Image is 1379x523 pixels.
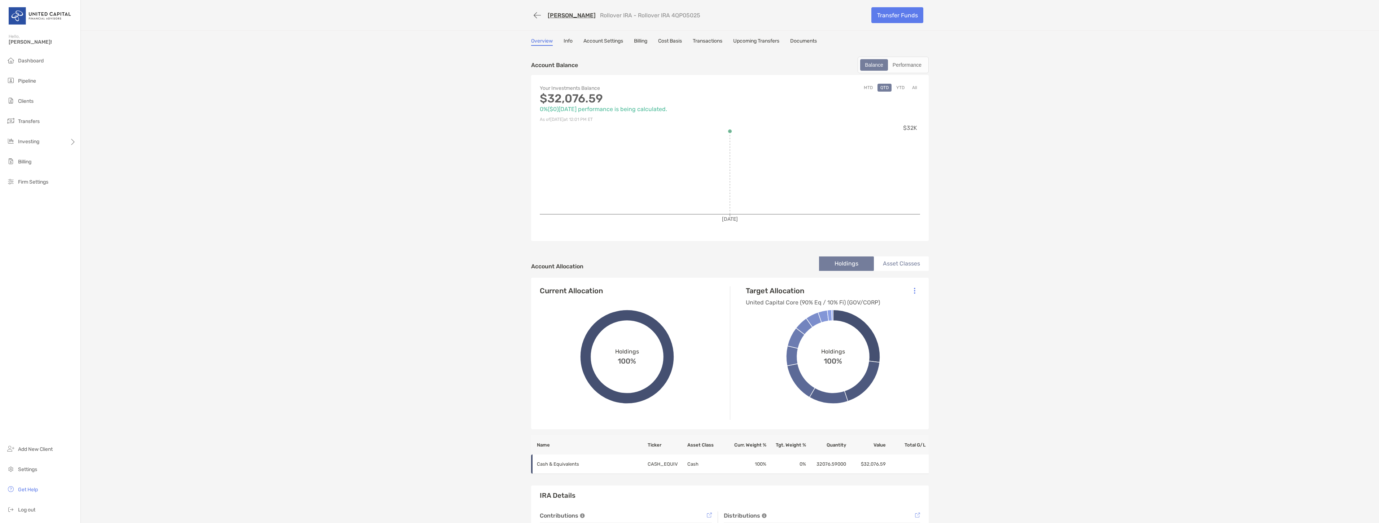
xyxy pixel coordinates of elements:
[18,58,44,64] span: Dashboard
[874,256,929,271] li: Asset Classes
[733,38,779,46] a: Upcoming Transfers
[9,39,76,45] span: [PERSON_NAME]!
[18,487,38,493] span: Get Help
[724,511,920,520] div: Distributions
[762,513,767,518] img: Tooltip
[877,84,892,92] button: QTD
[18,466,37,473] span: Settings
[6,157,15,166] img: billing icon
[537,460,638,469] p: Cash & Equivalents
[893,84,907,92] button: YTD
[18,139,39,145] span: Investing
[767,435,806,454] th: Tgt. Weight %
[9,3,72,29] img: United Capital Logo
[18,446,53,452] span: Add New Client
[540,105,730,114] p: 0% ( $0 ) [DATE] performance is being calculated.
[915,513,920,518] img: Tooltip
[580,513,585,518] img: Tooltip
[647,454,687,474] td: CASH_EQUIV
[903,124,917,131] tspan: $32K
[722,216,738,222] tspan: [DATE]
[746,298,880,307] p: United Capital Core (90% Eq / 10% Fi) (GOV/CORP)
[846,454,886,474] td: $32,076.59
[540,286,603,295] h4: Current Allocation
[6,117,15,125] img: transfers icon
[6,505,15,514] img: logout icon
[914,287,915,294] img: Icon List Menu
[540,84,730,93] p: Your Investments Balance
[790,38,817,46] a: Documents
[531,38,553,46] a: Overview
[540,491,920,500] h3: IRA Details
[540,115,730,124] p: As of [DATE] at 12:01 PM ET
[727,454,766,474] td: 100 %
[531,61,578,70] p: Account Balance
[634,38,647,46] a: Billing
[6,76,15,85] img: pipeline icon
[18,118,40,124] span: Transfers
[6,177,15,186] img: firm-settings icon
[618,355,636,365] span: 100%
[846,435,886,454] th: Value
[540,94,730,103] p: $32,076.59
[658,38,682,46] a: Cost Basis
[647,435,687,454] th: Ticker
[18,507,35,513] span: Log out
[540,511,712,520] div: Contributions
[548,12,596,19] a: [PERSON_NAME]
[767,454,806,474] td: 0 %
[531,435,647,454] th: Name
[6,465,15,473] img: settings icon
[687,454,727,474] td: Cash
[18,98,34,104] span: Clients
[6,444,15,453] img: add_new_client icon
[615,348,639,355] span: Holdings
[531,263,583,270] h4: Account Allocation
[18,159,31,165] span: Billing
[806,454,846,474] td: 32076.59000
[18,179,48,185] span: Firm Settings
[746,286,880,295] h4: Target Allocation
[693,38,722,46] a: Transactions
[824,355,842,365] span: 100%
[886,435,929,454] th: Total G/L
[707,513,712,518] img: Tooltip
[600,12,700,19] p: Rollover IRA - Rollover IRA 4QP05025
[6,485,15,493] img: get-help icon
[806,435,846,454] th: Quantity
[858,57,929,73] div: segmented control
[889,60,925,70] div: Performance
[821,348,845,355] span: Holdings
[871,7,923,23] a: Transfer Funds
[6,56,15,65] img: dashboard icon
[909,84,920,92] button: All
[6,96,15,105] img: clients icon
[861,84,876,92] button: MTD
[18,78,36,84] span: Pipeline
[819,256,874,271] li: Holdings
[583,38,623,46] a: Account Settings
[6,137,15,145] img: investing icon
[861,60,887,70] div: Balance
[727,435,766,454] th: Curr. Weight %
[687,435,727,454] th: Asset Class
[564,38,573,46] a: Info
